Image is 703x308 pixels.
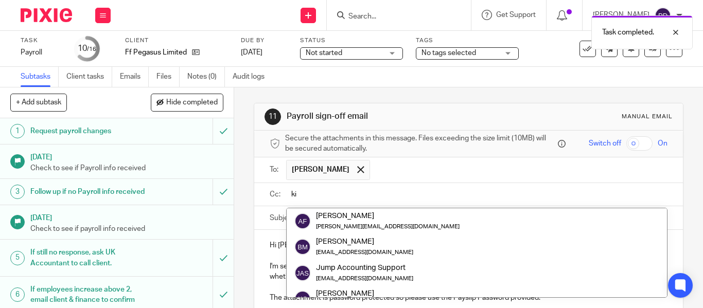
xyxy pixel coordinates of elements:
small: [EMAIL_ADDRESS][DOMAIN_NAME] [316,276,413,281]
label: Subject: [270,213,296,223]
span: Secure the attachments in this message. Files exceeding the size limit (10MB) will be secured aut... [285,133,555,154]
h1: Follow up if no Payroll info received [30,184,145,200]
span: Hide completed [166,99,218,107]
div: Jump Accounting Support [316,262,413,273]
label: Due by [241,37,287,45]
span: [PERSON_NAME] [292,165,349,175]
div: [PERSON_NAME] [316,288,460,299]
span: On [658,138,667,149]
span: Switch off [589,138,621,149]
p: Hi [PERSON_NAME], [270,240,667,250]
div: [PERSON_NAME] [316,237,413,247]
div: Payroll [21,47,62,58]
a: Client tasks [66,67,112,87]
a: Audit logs [233,67,272,87]
small: [PERSON_NAME][EMAIL_ADDRESS][DOMAIN_NAME] [316,224,460,229]
label: Client [125,37,228,45]
div: 3 [10,185,25,199]
img: svg%3E [655,7,671,24]
button: + Add subtask [10,94,67,111]
label: Cc: [270,189,281,200]
label: Task [21,37,62,45]
img: Pixie [21,8,72,22]
a: Emails [120,67,149,87]
div: 1 [10,124,25,138]
img: svg%3E [294,265,311,281]
div: [PERSON_NAME] [316,211,460,221]
h1: If still no response, ask UK Accountant to call client. [30,245,145,271]
p: I'm sending in attachment the payroll report for this month. Please review at your earliest conve... [270,261,667,282]
a: Subtasks [21,67,59,87]
div: 11 [265,108,281,125]
img: svg%3E [294,239,311,255]
small: [EMAIL_ADDRESS][DOMAIN_NAME] [316,249,413,255]
h1: Request payroll changes [30,123,145,139]
h1: If employees increase above 2, email client & finance to confirm [30,282,145,308]
img: svg%3E [294,213,311,229]
small: /16 [87,46,96,52]
span: [DATE] [241,49,262,56]
input: Search [347,12,440,22]
p: Check to see if Payroll info received [30,163,224,173]
label: To: [270,165,281,175]
label: Status [300,37,403,45]
img: svg%3E [294,291,311,307]
p: Check to see if payroll info received [30,224,224,234]
div: 10 [78,43,96,55]
p: The attachment is password protected so please use the Payslip Password provided. [270,293,667,303]
span: Not started [306,49,342,57]
div: Manual email [622,113,673,121]
span: No tags selected [421,49,476,57]
h1: [DATE] [30,150,224,162]
button: Hide completed [151,94,223,111]
p: Ff Pegasus Limited [125,47,187,58]
p: Task completed. [602,27,654,38]
h1: Payroll sign-off email [287,111,490,122]
a: Files [156,67,180,87]
div: 5 [10,251,25,265]
a: Notes (0) [187,67,225,87]
h1: [DATE] [30,210,224,223]
div: 6 [10,287,25,302]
